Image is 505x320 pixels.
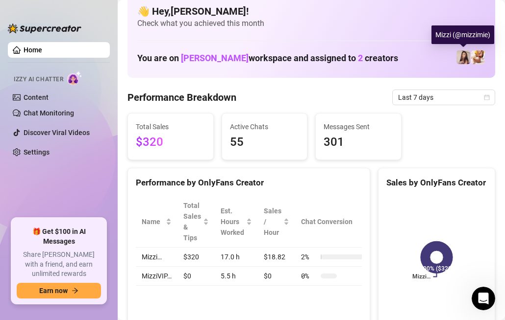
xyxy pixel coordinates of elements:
span: 5 articles [10,110,42,120]
span: 2 [358,53,363,63]
img: Mizzi [456,50,470,64]
th: Sales / Hour [258,196,295,248]
a: Home [24,46,42,54]
input: Search for help [6,25,190,45]
button: Earn nowarrow-right [17,283,101,298]
span: calendar [484,94,490,100]
iframe: Intercom live chat [472,287,495,310]
p: Learn about our AI Chatter - Izzy [10,148,175,158]
a: Content [24,93,49,101]
h1: Help [86,4,112,21]
div: Search for helpSearch for help [6,25,190,45]
a: Chat Monitoring [24,109,74,117]
p: Onboarding to Supercreator [10,97,175,108]
div: Mizzi (@mizzimie) [431,25,494,44]
span: Last 7 days [398,90,489,105]
p: CRM, Chatting and Management Tools [10,186,175,196]
span: Total Sales & Tips [183,200,201,243]
span: Earn now [39,287,68,295]
span: Share [PERSON_NAME] with a friend, and earn unlimited rewards [17,250,101,279]
span: News [162,254,181,261]
td: $320 [177,248,215,267]
span: $320 [136,133,205,152]
div: Close [172,4,190,22]
p: Izzy - AI Chatter [10,136,175,146]
img: MizziVIP [471,50,485,64]
span: 3 articles [10,160,42,170]
span: Messages [57,254,91,261]
button: News [147,230,196,269]
button: Messages [49,230,98,269]
td: 5.5 h [215,267,258,286]
span: 301 [324,133,393,152]
th: Total Sales & Tips [177,196,215,248]
th: Chat Conversion [295,196,378,248]
td: Mizzi… [136,248,177,267]
span: Home [14,254,34,261]
span: Help [114,254,131,261]
span: Name [142,216,164,227]
td: $0 [177,267,215,286]
p: Getting Started [10,85,175,95]
h1: You are on workspace and assigned to creators [137,53,398,64]
span: [PERSON_NAME] [181,53,249,63]
span: 13 articles [10,221,46,231]
span: Total Sales [136,121,205,132]
td: $18.82 [258,248,295,267]
button: Help [98,230,147,269]
h2: 5 collections [10,57,186,69]
span: Chat Conversion [301,216,364,227]
span: 0 % [301,271,317,281]
a: Settings [24,148,50,156]
a: Discover Viral Videos [24,129,90,137]
span: 2 % [301,251,317,262]
span: Izzy AI Chatter [14,75,63,84]
h4: 👋 Hey, [PERSON_NAME] ! [137,4,485,18]
span: 🎁 Get $100 in AI Messages [17,227,101,246]
span: Sales / Hour [264,206,281,238]
td: $0 [258,267,295,286]
img: logo-BBDzfeDw.svg [8,23,81,33]
text: Mizzi… [412,274,430,280]
p: Learn about the Supercreator platform and its features [10,198,175,219]
td: 17.0 h [215,248,258,267]
span: arrow-right [72,287,78,294]
div: Sales by OnlyFans Creator [386,176,487,189]
span: 55 [230,133,300,152]
span: Active Chats [230,121,300,132]
td: MizziVIP… [136,267,177,286]
h4: Performance Breakdown [127,91,236,104]
span: Messages Sent [324,121,393,132]
div: Est. Hours Worked [221,206,244,238]
span: Check what you achieved this month [137,18,485,29]
th: Name [136,196,177,248]
div: Performance by OnlyFans Creator [136,176,362,189]
img: AI Chatter [67,71,82,85]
